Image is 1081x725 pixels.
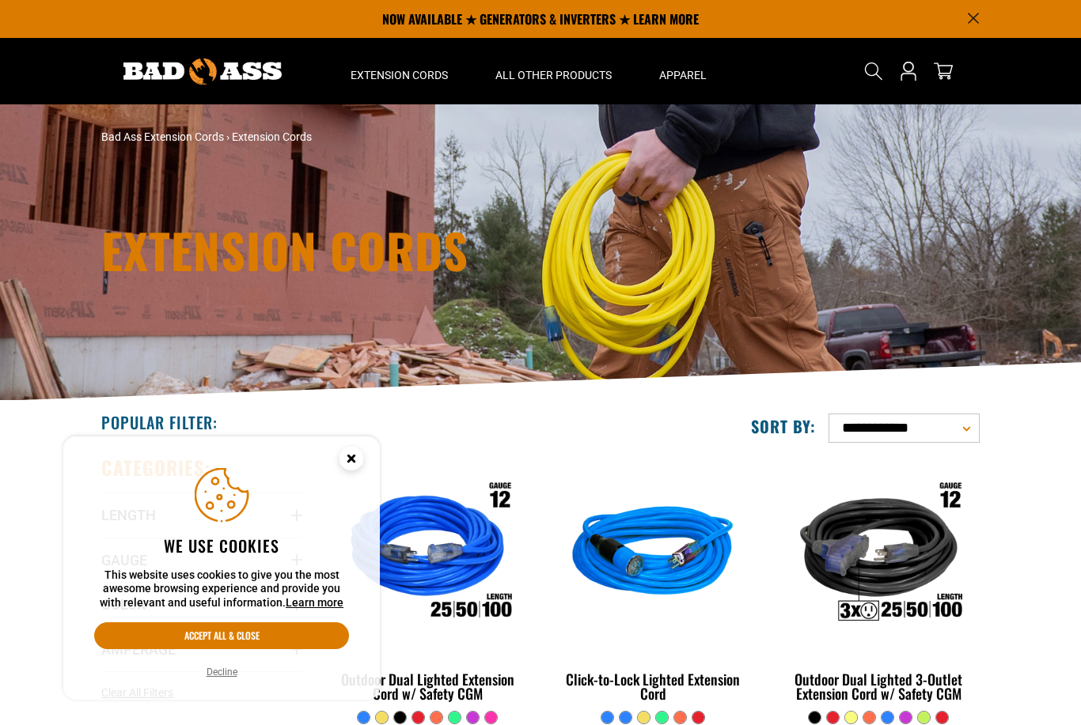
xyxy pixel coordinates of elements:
div: Outdoor Dual Lighted 3-Outlet Extension Cord w/ Safety CGM [778,672,980,700]
span: Extension Cords [232,130,312,143]
a: blue Click-to-Lock Lighted Extension Cord [552,455,754,710]
summary: Apparel [635,38,730,104]
button: Decline [202,664,242,680]
label: Sort by: [751,416,816,436]
aside: Cookie Consent [63,436,380,700]
h2: We use cookies [94,535,349,556]
summary: Search [861,59,886,84]
h2: Popular Filter: [101,412,218,432]
img: Bad Ass Extension Cords [123,59,282,85]
a: Outdoor Dual Lighted 3-Outlet Extension Cord w/ Safety CGM Outdoor Dual Lighted 3-Outlet Extensio... [778,455,980,710]
span: Apparel [659,68,707,82]
span: › [226,130,229,143]
summary: Extension Cords [327,38,472,104]
nav: breadcrumbs [101,129,679,145]
button: Accept all & close [94,622,349,649]
span: All Other Products [495,68,612,82]
h1: Extension Cords [101,226,679,274]
img: Outdoor Dual Lighted Extension Cord w/ Safety CGM [328,463,528,645]
a: Bad Ass Extension Cords [101,130,224,143]
span: Extension Cords [351,68,448,82]
a: Outdoor Dual Lighted Extension Cord w/ Safety CGM Outdoor Dual Lighted Extension Cord w/ Safety CGM [327,455,529,710]
a: Learn more [286,596,343,609]
img: blue [553,463,753,645]
img: Outdoor Dual Lighted 3-Outlet Extension Cord w/ Safety CGM [779,463,978,645]
div: Outdoor Dual Lighted Extension Cord w/ Safety CGM [327,672,529,700]
summary: All Other Products [472,38,635,104]
div: Click-to-Lock Lighted Extension Cord [552,672,754,700]
p: This website uses cookies to give you the most awesome browsing experience and provide you with r... [94,568,349,610]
